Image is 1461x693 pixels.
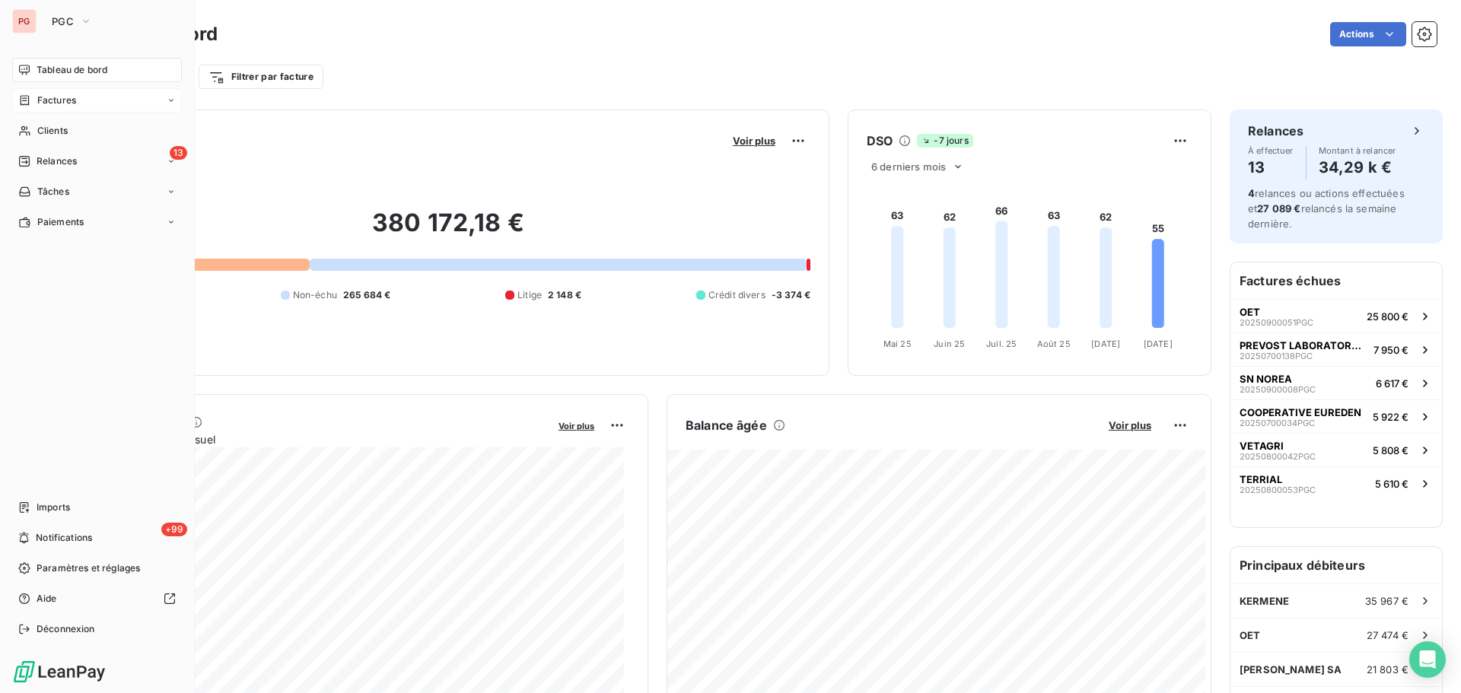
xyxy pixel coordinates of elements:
[37,215,84,229] span: Paiements
[708,288,766,302] span: Crédit divers
[1365,595,1408,607] span: 35 967 €
[12,587,182,611] a: Aide
[1240,440,1284,452] span: VETAGRI
[86,431,548,447] span: Chiffre d'affaires mensuel
[37,501,70,514] span: Imports
[1248,187,1405,230] span: relances ou actions effectuées et relancés la semaine dernière.
[37,622,95,636] span: Déconnexion
[1144,339,1173,349] tspan: [DATE]
[37,154,77,168] span: Relances
[1375,478,1408,490] span: 5 610 €
[37,94,76,107] span: Factures
[772,288,810,302] span: -3 374 €
[1257,202,1300,215] span: 27 089 €
[1091,339,1120,349] tspan: [DATE]
[1319,155,1396,180] h4: 34,29 k €
[986,339,1017,349] tspan: Juil. 25
[934,339,965,349] tspan: Juin 25
[1240,318,1313,327] span: 20250900051PGC
[1240,663,1342,676] span: [PERSON_NAME] SA
[1230,299,1442,332] button: OET20250900051PGC25 800 €
[161,523,187,536] span: +99
[12,9,37,33] div: PG
[1037,339,1071,349] tspan: Août 25
[1230,262,1442,299] h6: Factures échues
[1230,399,1442,433] button: COOPERATIVE EUREDEN20250700034PGC5 922 €
[1319,146,1396,155] span: Montant à relancer
[1240,339,1367,351] span: PREVOST LABORATORY CONCEPT
[1240,306,1260,318] span: OET
[1104,418,1156,432] button: Voir plus
[37,124,68,138] span: Clients
[1367,310,1408,323] span: 25 800 €
[1240,485,1316,494] span: 20250800053PGC
[883,339,912,349] tspan: Mai 25
[1373,344,1408,356] span: 7 950 €
[1240,452,1316,461] span: 20250800042PGC
[1240,373,1292,385] span: SN NOREA
[1240,351,1313,361] span: 20250700138PGC
[867,132,893,150] h6: DSO
[1248,122,1303,140] h6: Relances
[86,208,810,253] h2: 380 172,18 €
[1409,641,1446,678] div: Open Intercom Messenger
[517,288,542,302] span: Litige
[36,531,92,545] span: Notifications
[1373,444,1408,456] span: 5 808 €
[1240,385,1316,394] span: 20250900008PGC
[199,65,323,89] button: Filtrer par facture
[686,416,767,434] h6: Balance âgée
[548,288,581,302] span: 2 148 €
[37,185,69,199] span: Tâches
[1240,406,1361,418] span: COOPERATIVE EUREDEN
[1230,366,1442,399] button: SN NOREA20250900008PGC6 617 €
[293,288,337,302] span: Non-échu
[37,63,107,77] span: Tableau de bord
[1367,663,1408,676] span: 21 803 €
[37,561,140,575] span: Paramètres et réglages
[1373,411,1408,423] span: 5 922 €
[917,134,972,148] span: -7 jours
[1248,187,1255,199] span: 4
[1376,377,1408,389] span: 6 617 €
[728,134,780,148] button: Voir plus
[1230,547,1442,583] h6: Principaux débiteurs
[1240,629,1260,641] span: OET
[733,135,775,147] span: Voir plus
[1109,419,1151,431] span: Voir plus
[12,660,107,684] img: Logo LeanPay
[1230,332,1442,366] button: PREVOST LABORATORY CONCEPT20250700138PGC7 950 €
[554,418,599,432] button: Voir plus
[1240,473,1282,485] span: TERRIAL
[1248,155,1294,180] h4: 13
[559,421,594,431] span: Voir plus
[871,161,946,173] span: 6 derniers mois
[52,15,74,27] span: PGC
[1367,629,1408,641] span: 27 474 €
[1248,146,1294,155] span: À effectuer
[1240,418,1315,428] span: 20250700034PGC
[343,288,390,302] span: 265 684 €
[1240,595,1289,607] span: KERMENE
[170,146,187,160] span: 13
[1230,466,1442,500] button: TERRIAL20250800053PGC5 610 €
[1230,433,1442,466] button: VETAGRI20250800042PGC5 808 €
[1330,22,1406,46] button: Actions
[37,592,57,606] span: Aide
